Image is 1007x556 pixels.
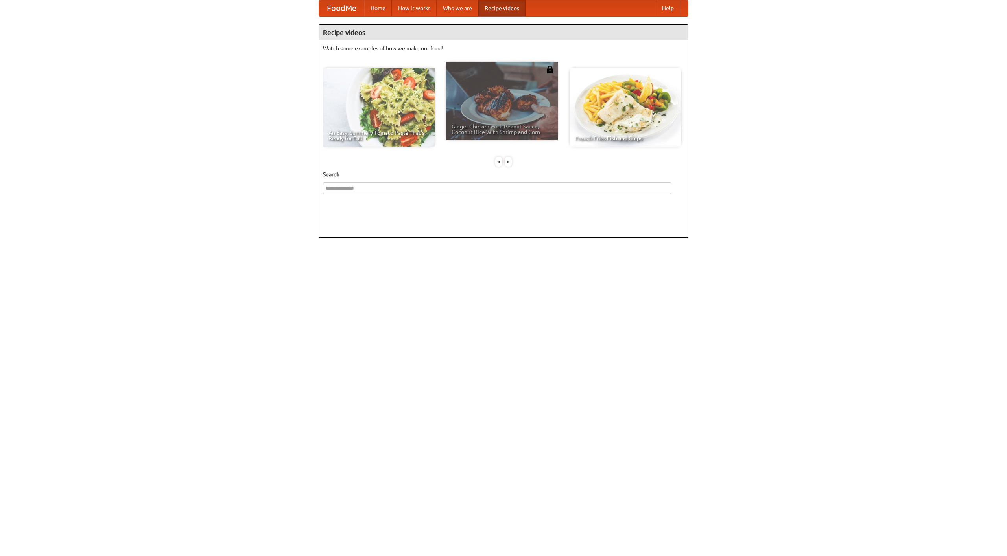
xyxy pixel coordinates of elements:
[478,0,526,16] a: Recipe videos
[546,66,554,73] img: 483408.png
[328,130,429,141] span: An Easy, Summery Tomato Pasta That's Ready for Fall
[437,0,478,16] a: Who we are
[570,68,681,147] a: French Fries Fish and Chips
[505,157,512,167] div: »
[319,25,688,40] h4: Recipe videos
[575,136,676,141] span: French Fries Fish and Chips
[392,0,437,16] a: How it works
[323,171,684,178] h5: Search
[495,157,502,167] div: «
[319,0,364,16] a: FoodMe
[656,0,680,16] a: Help
[323,68,435,147] a: An Easy, Summery Tomato Pasta That's Ready for Fall
[364,0,392,16] a: Home
[323,44,684,52] p: Watch some examples of how we make our food!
